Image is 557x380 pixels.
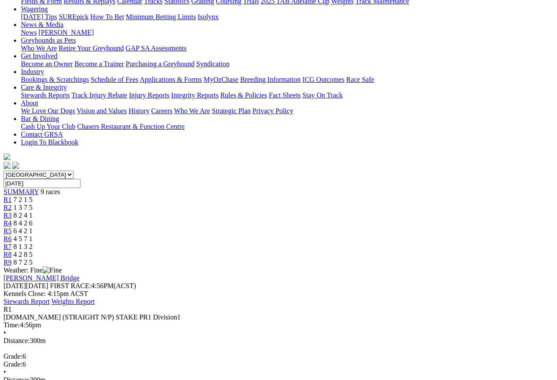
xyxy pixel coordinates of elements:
[252,107,293,114] a: Privacy Policy
[196,60,229,67] a: Syndication
[346,76,374,83] a: Race Safe
[21,91,70,99] a: Stewards Reports
[3,266,62,274] span: Weather: Fine
[77,107,127,114] a: Vision and Values
[198,13,218,20] a: Isolynx
[71,91,127,99] a: Track Injury Rebate
[3,227,12,235] a: R5
[13,243,33,250] span: 8 1 3 2
[3,321,554,329] div: 4:56pm
[3,274,80,282] a: [PERSON_NAME] Bridge
[50,282,91,289] span: FIRST RACE:
[21,13,57,20] a: [DATE] Tips
[21,107,554,115] div: About
[3,188,39,195] a: SUMMARY
[21,60,554,68] div: Get Involved
[13,204,33,211] span: 1 3 7 5
[21,5,48,13] a: Wagering
[21,68,44,75] a: Industry
[91,76,138,83] a: Schedule of Fees
[3,321,20,329] span: Time:
[3,329,6,336] span: •
[3,368,6,376] span: •
[21,91,554,99] div: Care & Integrity
[21,99,38,107] a: About
[3,259,12,266] a: R9
[129,91,169,99] a: Injury Reports
[3,313,554,321] div: [DOMAIN_NAME] (STRAIGHT N/P) STAKE PR1 Division1
[3,251,12,258] a: R8
[151,107,172,114] a: Careers
[21,123,554,131] div: Bar & Dining
[13,196,33,203] span: 7 2 1 5
[3,243,12,250] a: R7
[3,162,10,169] img: facebook.svg
[3,204,12,211] a: R2
[3,179,81,188] input: Select date
[3,282,48,289] span: [DATE]
[21,123,75,130] a: Cash Up Your Club
[59,44,124,52] a: Retire Your Greyhound
[21,76,89,83] a: Bookings & Scratchings
[12,162,19,169] img: twitter.svg
[126,44,187,52] a: GAP SA Assessments
[126,13,196,20] a: Minimum Betting Limits
[21,37,76,44] a: Greyhounds as Pets
[50,282,136,289] span: 4:56PM(ACST)
[3,337,30,344] span: Distance:
[13,235,33,242] span: 4 5 7 1
[21,29,554,37] div: News & Media
[3,153,10,160] img: logo-grsa-white.png
[128,107,149,114] a: History
[3,353,554,360] div: 6
[21,13,554,21] div: Wagering
[13,259,33,266] span: 8 7 2 5
[21,84,67,91] a: Care & Integrity
[126,60,195,67] a: Purchasing a Greyhound
[3,235,12,242] a: R6
[3,290,554,298] div: Kennels Close: 4:15pm ACST
[204,76,238,83] a: MyOzChase
[302,91,342,99] a: Stay On Track
[3,212,12,219] a: R3
[77,123,185,130] a: Chasers Restaurant & Function Centre
[3,298,50,305] a: Stewards Report
[3,196,12,203] a: R1
[3,360,23,368] span: Grade:
[91,13,124,20] a: How To Bet
[21,107,75,114] a: We Love Our Dogs
[74,60,124,67] a: Become a Trainer
[21,60,73,67] a: Become an Owner
[3,219,12,227] span: R4
[3,360,554,368] div: 6
[171,91,218,99] a: Integrity Reports
[3,337,554,345] div: 300m
[13,212,33,219] span: 8 2 4 1
[220,91,267,99] a: Rules & Policies
[21,44,554,52] div: Greyhounds as Pets
[21,76,554,84] div: Industry
[21,115,59,122] a: Bar & Dining
[21,131,63,138] a: Contact GRSA
[212,107,251,114] a: Strategic Plan
[21,21,64,28] a: News & Media
[174,107,210,114] a: Who We Are
[302,76,344,83] a: ICG Outcomes
[3,282,26,289] span: [DATE]
[43,266,62,274] img: Fine
[21,138,78,146] a: Login To Blackbook
[13,227,33,235] span: 6 4 2 1
[21,52,57,60] a: Get Involved
[269,91,301,99] a: Fact Sheets
[140,76,202,83] a: Applications & Forms
[3,353,23,360] span: Grade:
